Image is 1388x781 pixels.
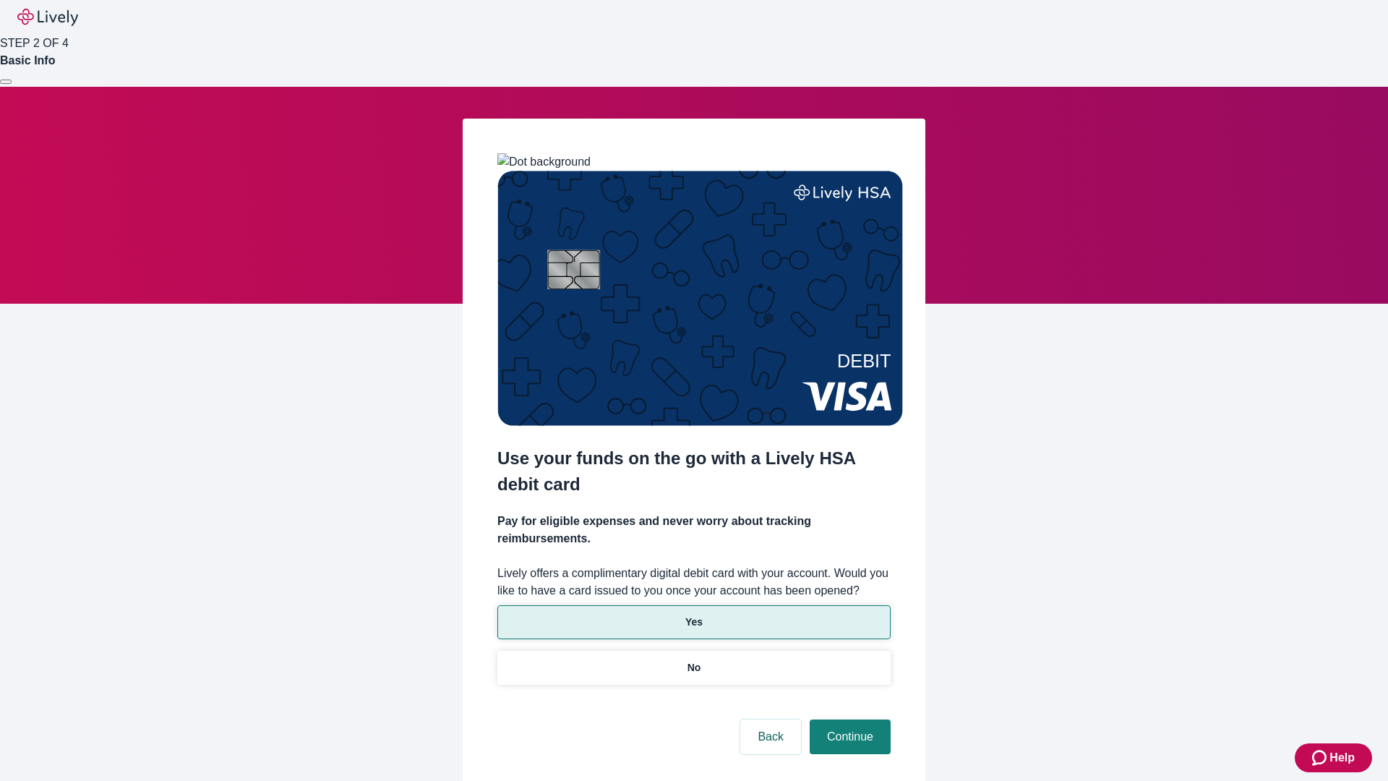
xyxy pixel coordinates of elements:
[1329,749,1355,767] span: Help
[740,720,801,754] button: Back
[17,9,78,26] img: Lively
[497,445,891,498] h2: Use your funds on the go with a Lively HSA debit card
[1295,743,1372,772] button: Zendesk support iconHelp
[497,605,891,639] button: Yes
[1312,749,1329,767] svg: Zendesk support icon
[497,171,903,426] img: Debit card
[685,615,703,630] p: Yes
[497,651,891,685] button: No
[497,513,891,547] h4: Pay for eligible expenses and never worry about tracking reimbursements.
[810,720,891,754] button: Continue
[497,153,591,171] img: Dot background
[687,660,701,675] p: No
[497,565,891,599] label: Lively offers a complimentary digital debit card with your account. Would you like to have a card...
